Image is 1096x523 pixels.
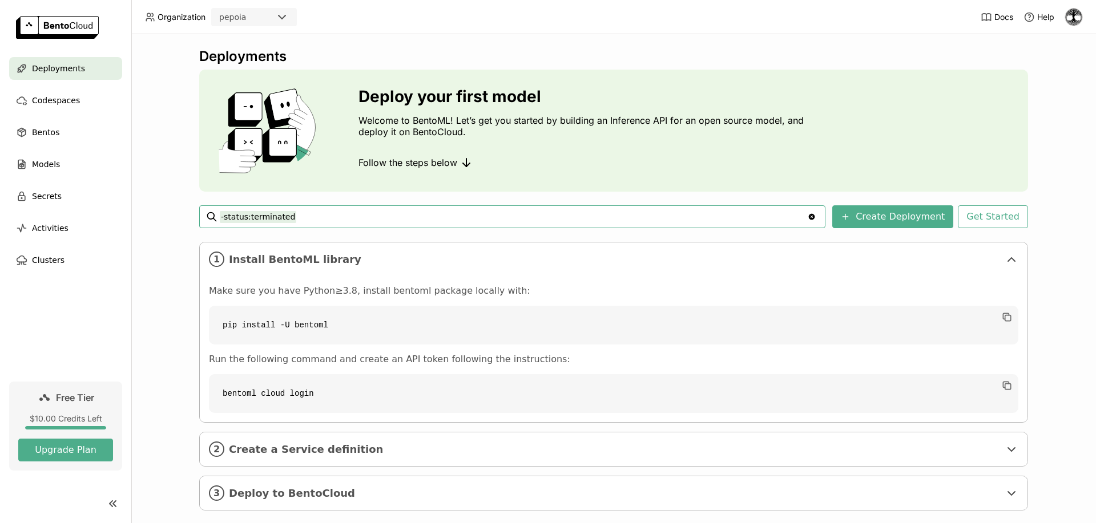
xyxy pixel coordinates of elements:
img: Walter Garcia [1065,9,1082,26]
span: Create a Service definition [229,443,1000,456]
span: Models [32,157,60,171]
div: pepoia [219,11,246,23]
span: Deploy to BentoCloud [229,487,1000,500]
i: 3 [209,485,224,501]
code: bentoml cloud login [209,374,1018,413]
svg: Clear value [807,212,816,221]
span: Docs [994,12,1013,22]
span: Bentos [32,125,59,139]
input: Selected pepoia. [247,12,248,23]
span: Install BentoML library [229,253,1000,266]
a: Clusters [9,249,122,271]
a: Docs [981,11,1013,23]
div: $10.00 Credits Left [18,413,113,424]
button: Get Started [958,205,1028,228]
div: 3Deploy to BentoCloud [200,476,1027,510]
div: Deployments [199,48,1028,65]
p: Welcome to BentoML! Let’s get you started by building an Inference API for an open source model, ... [358,115,809,137]
span: Activities [32,221,68,235]
h3: Deploy your first model [358,87,809,106]
span: Help [1037,12,1054,22]
a: Deployments [9,57,122,80]
a: Activities [9,217,122,240]
div: Help [1024,11,1054,23]
a: Codespaces [9,89,122,112]
a: Secrets [9,185,122,208]
p: Run the following command and create an API token following the instructions: [209,354,1018,365]
i: 1 [209,252,224,267]
code: pip install -U bentoml [209,306,1018,344]
span: Follow the steps below [358,157,457,168]
div: 1Install BentoML library [200,242,1027,276]
button: Upgrade Plan [18,439,113,461]
span: Codespaces [32,94,80,107]
input: Search [220,208,807,226]
span: Organization [158,12,205,22]
i: 2 [209,441,224,457]
a: Free Tier$10.00 Credits LeftUpgrade Plan [9,382,122,471]
span: Clusters [32,253,65,267]
span: Free Tier [56,392,94,403]
a: Models [9,153,122,176]
img: logo [16,16,99,39]
div: 2Create a Service definition [200,432,1027,466]
button: Create Deployment [832,205,953,228]
img: cover onboarding [208,88,331,173]
span: Secrets [32,189,62,203]
p: Make sure you have Python≥3.8, install bentoml package locally with: [209,285,1018,297]
span: Deployments [32,62,85,75]
a: Bentos [9,121,122,144]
